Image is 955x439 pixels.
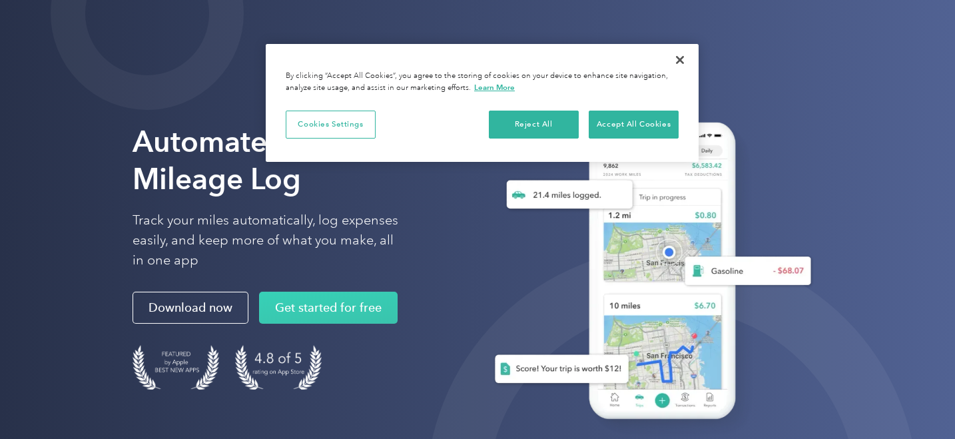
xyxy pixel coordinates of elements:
img: 4.9 out of 5 stars on the app store [235,345,322,390]
button: Reject All [489,111,579,139]
strong: Automate Your Mileage Log [133,124,335,197]
img: Everlance, mileage tracker app, expense tracking app [474,109,822,439]
div: By clicking “Accept All Cookies”, you agree to the storing of cookies on your device to enhance s... [286,71,679,94]
a: Get started for free [259,292,398,324]
p: Track your miles automatically, log expenses easily, and keep more of what you make, all in one app [133,211,399,270]
button: Accept All Cookies [589,111,679,139]
div: Cookie banner [266,44,699,162]
button: Close [665,45,695,75]
div: Privacy [266,44,699,162]
a: Download now [133,292,248,324]
button: Cookies Settings [286,111,376,139]
a: More information about your privacy, opens in a new tab [474,83,515,92]
img: Badge for Featured by Apple Best New Apps [133,345,219,390]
